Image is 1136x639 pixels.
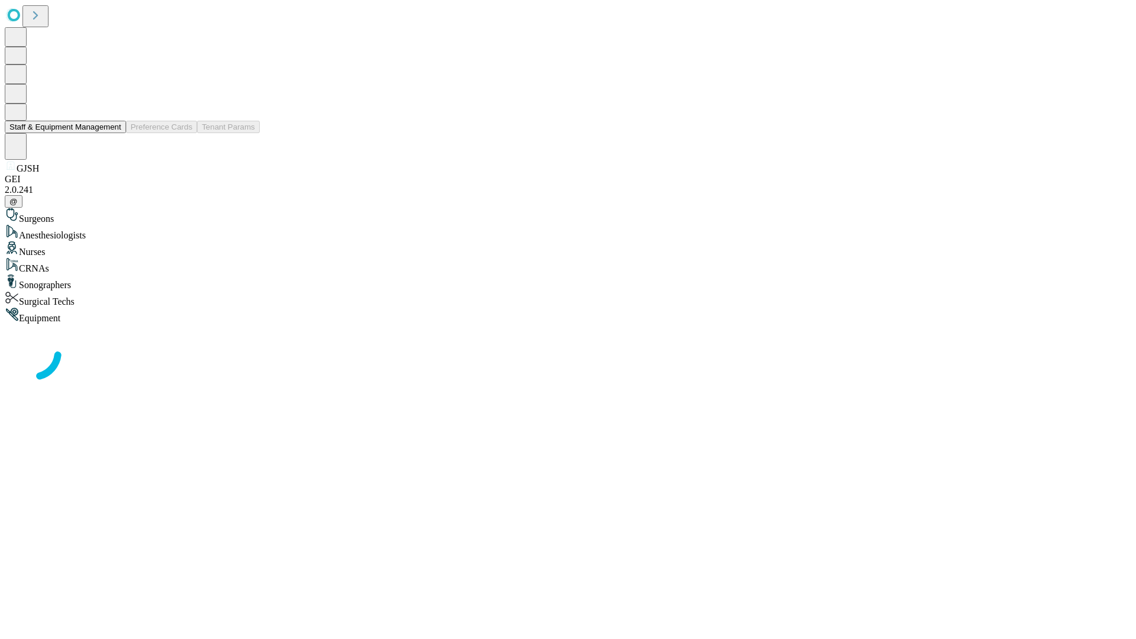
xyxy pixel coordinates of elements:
[126,121,197,133] button: Preference Cards
[5,241,1131,257] div: Nurses
[9,197,18,206] span: @
[197,121,260,133] button: Tenant Params
[17,163,39,173] span: GJSH
[5,121,126,133] button: Staff & Equipment Management
[5,224,1131,241] div: Anesthesiologists
[5,174,1131,185] div: GEI
[5,257,1131,274] div: CRNAs
[5,307,1131,324] div: Equipment
[5,208,1131,224] div: Surgeons
[5,195,22,208] button: @
[5,185,1131,195] div: 2.0.241
[5,274,1131,291] div: Sonographers
[5,291,1131,307] div: Surgical Techs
